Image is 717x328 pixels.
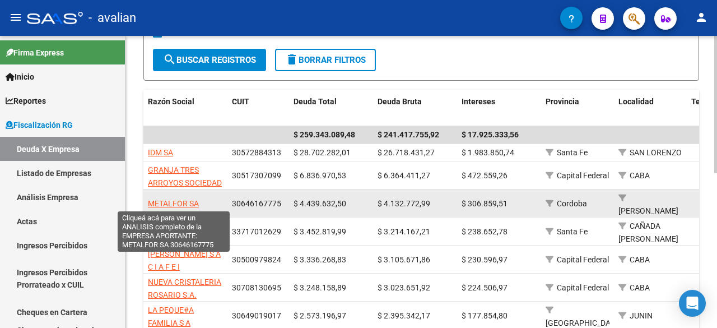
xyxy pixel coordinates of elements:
span: - avalian [89,6,136,30]
span: $ 6.364.411,27 [378,171,430,180]
span: Capital Federal [557,255,609,264]
span: SAN LORENZO [630,148,682,157]
datatable-header-cell: Razón Social [143,90,227,127]
span: $ 3.105.671,86 [378,255,430,264]
span: Buscar Registros [163,55,256,65]
span: Cordoba [557,199,587,208]
span: Intereses [462,97,495,106]
mat-icon: menu [9,11,22,24]
datatable-header-cell: CUIT [227,90,289,127]
datatable-header-cell: Deuda Bruta [373,90,457,127]
span: $ 26.718.431,27 [378,148,435,157]
button: Borrar Filtros [275,49,376,71]
span: 30500979824 [232,255,281,264]
span: $ 4.439.632,50 [294,199,346,208]
span: $ 3.452.819,99 [294,227,346,236]
span: INDUSTRIAS LV SA [148,227,213,236]
span: [PERSON_NAME] [618,206,678,215]
span: 30646167775 [232,199,281,208]
span: 30708130695 [232,283,281,292]
span: $ 241.417.755,92 [378,130,439,139]
span: Santa Fe [557,148,588,157]
span: $ 17.925.333,56 [462,130,519,139]
span: 30649019017 [232,311,281,320]
span: JUNIN [630,311,653,320]
span: 30517307099 [232,171,281,180]
span: Deuda Total [294,97,337,106]
span: Capital Federal [557,171,609,180]
span: IDM SA [148,148,173,157]
span: $ 2.573.196,97 [294,311,346,320]
span: $ 306.859,51 [462,199,508,208]
span: LA PEQUE#A FAMILIA S A [148,306,194,327]
span: METALFOR SA [148,199,199,208]
span: Fiscalización RG [6,119,73,131]
span: [GEOGRAPHIC_DATA] [546,318,621,327]
span: $ 3.214.167,21 [378,227,430,236]
span: 33717012629 [232,227,281,236]
span: CABA [630,283,650,292]
span: $ 6.836.970,53 [294,171,346,180]
mat-icon: search [163,53,176,66]
span: CABA [630,171,650,180]
span: $ 2.395.342,17 [378,311,430,320]
span: Capital Federal [557,283,609,292]
span: [PERSON_NAME] S A C I A F E I [148,250,221,271]
span: CUIT [232,97,249,106]
span: Provincia [546,97,579,106]
span: Razón Social [148,97,194,106]
datatable-header-cell: Provincia [541,90,614,127]
div: Open Intercom Messenger [679,290,706,317]
mat-icon: delete [285,53,299,66]
span: Reportes [6,95,46,107]
span: $ 259.343.089,48 [294,130,355,139]
span: 30572884313 [232,148,281,157]
span: $ 177.854,80 [462,311,508,320]
span: Localidad [618,97,654,106]
span: NUEVA CRISTALERIA ROSARIO S.A. [148,278,221,299]
span: CAÑADA [PERSON_NAME] [618,221,678,243]
span: GRANJA TRES ARROYOS SOCIEDAD ANONIMA COMERCIAL AGROPECUARIA FIN E INDUSTRIAL [148,165,222,238]
span: $ 224.506,97 [462,283,508,292]
span: Borrar Filtros [285,55,366,65]
datatable-header-cell: Deuda Total [289,90,373,127]
datatable-header-cell: Intereses [457,90,541,127]
span: Firma Express [6,47,64,59]
span: $ 1.983.850,74 [462,148,514,157]
button: Buscar Registros [153,49,266,71]
span: CABA [630,255,650,264]
span: $ 3.248.158,89 [294,283,346,292]
span: Santa Fe [557,227,588,236]
span: $ 3.023.651,92 [378,283,430,292]
span: $ 472.559,26 [462,171,508,180]
span: $ 3.336.268,83 [294,255,346,264]
span: $ 4.132.772,99 [378,199,430,208]
span: $ 238.652,78 [462,227,508,236]
span: Inicio [6,71,34,83]
mat-icon: person [695,11,708,24]
datatable-header-cell: Localidad [614,90,687,127]
span: Deuda Bruta [378,97,422,106]
span: $ 230.596,97 [462,255,508,264]
span: $ 28.702.282,01 [294,148,351,157]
